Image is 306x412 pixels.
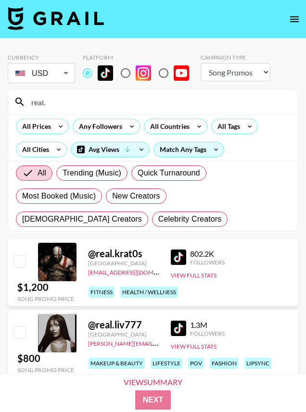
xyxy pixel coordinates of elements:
div: All Prices [16,119,53,134]
a: [EMAIL_ADDRESS][DOMAIN_NAME] [88,267,185,276]
div: fashion [210,358,239,369]
div: fitness [89,287,115,298]
div: lifestyle [151,358,182,369]
img: TikTok [98,65,113,81]
button: View Full Stats [171,343,217,350]
div: Platform [83,54,197,61]
span: Celebrity Creators [158,213,222,225]
div: pov [188,358,204,369]
input: Search by User Name [25,94,292,110]
div: Song Promo Price [17,366,74,374]
div: View Summary [115,378,191,387]
div: @ real.krat0s [88,248,159,260]
div: All Countries [144,119,191,134]
span: Quick Turnaround [138,167,200,179]
div: [GEOGRAPHIC_DATA] [88,260,159,267]
img: Instagram [136,65,151,81]
div: lipsync [244,358,271,369]
div: Currency [8,54,75,61]
div: $ 800 [17,352,74,364]
div: All Tags [212,119,242,134]
div: Followers [190,259,225,266]
div: Avg Views [71,142,149,157]
button: open drawer [285,10,304,29]
span: New Creators [112,190,160,202]
div: Followers [190,330,225,337]
img: YouTube [174,65,189,81]
img: TikTok [171,321,186,336]
div: USD [10,65,73,82]
span: [DEMOGRAPHIC_DATA] Creators [22,213,142,225]
div: Match Any Tags [154,142,224,157]
a: [PERSON_NAME][EMAIL_ADDRESS][DOMAIN_NAME] [88,338,230,347]
button: Next [135,390,171,410]
div: All Cities [16,142,51,157]
div: Any Followers [73,119,124,134]
img: TikTok [171,250,186,265]
div: makeup & beauty [89,358,145,369]
div: $ 1,200 [17,281,74,293]
img: Grail Talent [8,7,104,30]
div: Song Promo Price [17,295,74,302]
div: [GEOGRAPHIC_DATA] [88,331,159,338]
span: Trending (Music) [63,167,121,179]
div: health / wellness [120,287,178,298]
div: 1.3M [190,320,225,330]
span: All [38,167,46,179]
button: View Full Stats [171,272,217,279]
div: @ real.liv777 [88,319,159,331]
div: Campaign Type [201,54,270,61]
span: Most Booked (Music) [22,190,96,202]
iframe: Drift Widget Chat Controller [258,364,294,400]
div: 802.2K [190,249,225,259]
